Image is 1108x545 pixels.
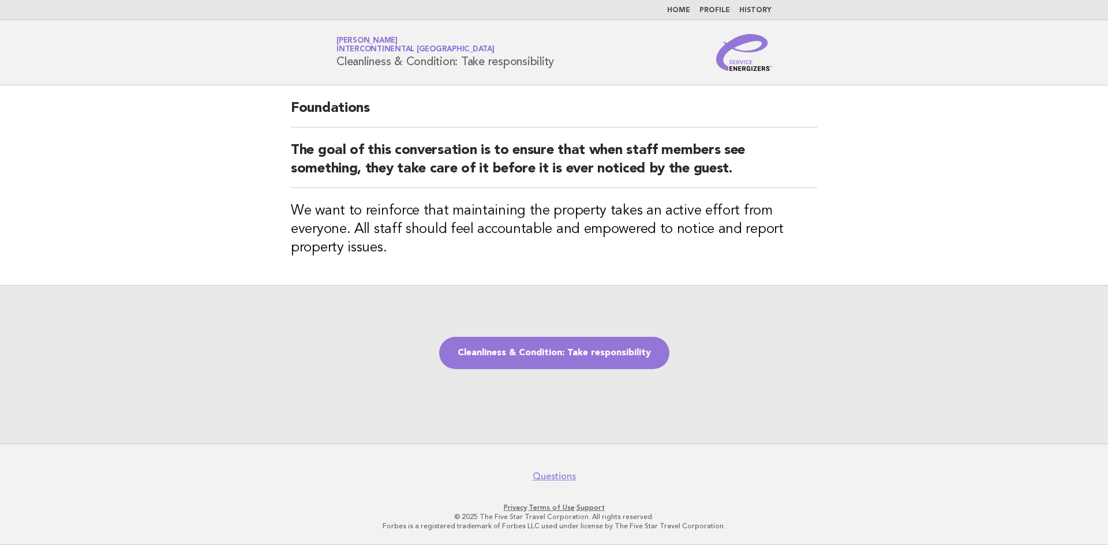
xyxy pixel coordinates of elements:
[504,503,527,512] a: Privacy
[577,503,605,512] a: Support
[699,7,730,14] a: Profile
[336,46,495,54] span: InterContinental [GEOGRAPHIC_DATA]
[439,337,669,369] a: Cleanliness & Condition: Take responsibility
[739,7,772,14] a: History
[201,503,907,512] p: · ·
[336,37,495,53] a: [PERSON_NAME]InterContinental [GEOGRAPHIC_DATA]
[201,512,907,521] p: © 2025 The Five Star Travel Corporation. All rights reserved.
[291,202,817,257] h3: We want to reinforce that maintaining the property takes an active effort from everyone. All staf...
[291,99,817,127] h2: Foundations
[201,521,907,531] p: Forbes is a registered trademark of Forbes LLC used under license by The Five Star Travel Corpora...
[529,503,575,512] a: Terms of Use
[336,37,554,67] h1: Cleanliness & Condition: Take responsibility
[716,34,772,71] img: Service Energizers
[667,7,690,14] a: Home
[291,141,817,188] h2: The goal of this conversation is to ensure that when staff members see something, they take care ...
[533,471,576,482] a: Questions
